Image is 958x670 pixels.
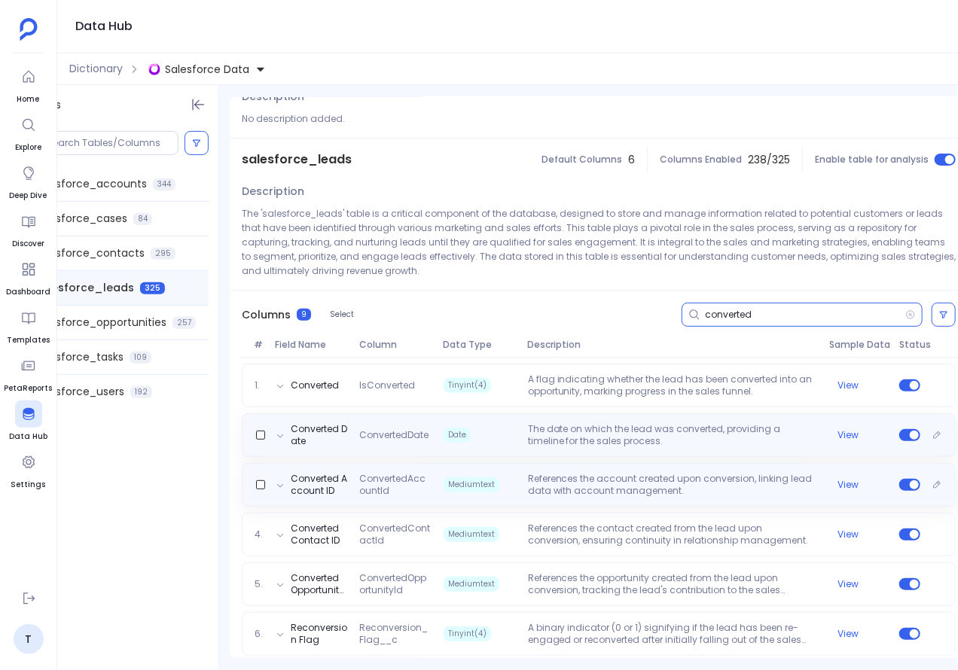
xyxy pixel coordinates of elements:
[15,63,42,105] a: Home
[893,339,921,351] span: Status
[522,522,823,547] p: References the contact created from the lead upon conversion, ensuring continuity in relationship...
[291,473,348,497] button: Converted Account ID
[172,317,196,329] span: 257
[35,315,166,330] span: salesforce_opportunities
[242,111,956,126] p: No description added.
[35,349,124,365] span: salesforce_tasks
[291,522,348,547] button: Converted Contact ID
[35,384,124,400] span: salesforce_users
[444,428,471,443] span: Date
[353,522,438,547] span: ConvertedContactId
[705,309,905,321] input: Search Columns
[7,304,50,346] a: Templates
[823,339,893,351] span: Sample Data
[133,213,152,225] span: 84
[320,305,364,324] button: Select
[353,572,438,596] span: ConvertedOpportunityId
[35,176,147,192] span: salesforce_accounts
[444,577,499,592] span: Mediumtext
[11,449,46,491] a: Settings
[14,85,218,125] div: Tables
[444,378,491,393] span: Tinyint(4)
[444,477,499,492] span: Mediumtext
[444,626,491,641] span: Tinyint(4)
[151,248,175,260] span: 295
[165,62,249,77] span: Salesforce Data
[838,379,859,391] button: View
[148,63,160,75] img: singlestore.svg
[522,423,823,447] p: The date on which the lead was converted, providing a timeline for the sales process.
[69,61,123,77] span: Dictionary
[926,474,947,495] button: Edit
[130,352,151,364] span: 109
[6,256,50,298] a: Dashboard
[269,339,353,351] span: Field Name
[249,379,270,391] span: 1.
[20,18,38,41] img: petavue logo
[660,154,742,166] span: Columns Enabled
[291,572,348,596] button: Converted Opportunity ID
[47,137,178,149] input: Search Tables/Columns
[542,154,622,166] span: Default Columns
[628,152,635,168] span: 6
[353,429,438,441] span: ConvertedDate
[9,400,47,443] a: Data Hub
[291,379,339,391] button: Converted
[249,578,270,590] span: 5.
[249,628,270,640] span: 6.
[838,578,859,590] button: View
[926,425,947,446] button: Edit
[11,479,46,491] span: Settings
[5,352,53,394] a: PetaReports
[522,622,823,646] p: A binary indicator (0 or 1) signifying if the lead has been re-engaged or reconverted after initi...
[35,280,134,296] span: salesforce_leads
[242,206,956,278] p: The 'salesforce_leads' table is a critical component of the database, designed to store and manag...
[522,473,823,497] p: References the account created upon conversion, linking lead data with account management.
[838,479,859,491] button: View
[353,473,438,497] span: ConvertedAccountId
[35,211,127,227] span: salesforce_cases
[353,379,438,391] span: IsConverted
[242,184,304,199] span: Description
[815,154,929,166] span: Enable table for analysis
[7,334,50,346] span: Templates
[145,57,269,81] button: Salesforce Data
[291,423,348,447] button: Converted Date
[297,309,311,321] span: 9
[838,628,859,640] button: View
[291,622,348,646] button: Reconversion Flag
[6,286,50,298] span: Dashboard
[353,339,438,351] span: Column
[249,528,270,541] span: 4.
[522,373,823,397] p: A flag indicating whether the lead has been converted into an opportunity, marking progress in th...
[188,94,209,115] button: Hide Tables
[9,431,47,443] span: Data Hub
[522,572,823,596] p: References the opportunity created from the lead upon conversion, tracking the lead's contributio...
[12,208,44,250] a: Discover
[521,339,823,351] span: Description
[15,142,42,154] span: Explore
[10,190,47,202] span: Deep Dive
[444,527,499,542] span: Mediumtext
[353,622,438,646] span: Reconversion_Flag__c
[248,339,269,351] span: #
[130,386,152,398] span: 192
[140,282,165,294] span: 325
[242,151,352,169] span: salesforce_leads
[15,111,42,154] a: Explore
[5,382,53,394] span: PetaReports
[12,238,44,250] span: Discover
[14,624,44,654] a: T
[748,152,790,168] span: 238 / 325
[35,245,145,261] span: salesforce_contacts
[153,178,175,190] span: 344
[10,160,47,202] a: Deep Dive
[75,16,133,37] h1: Data Hub
[838,429,859,441] button: View
[838,528,859,541] button: View
[242,307,291,323] span: Columns
[15,93,42,105] span: Home
[438,339,522,351] span: Data Type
